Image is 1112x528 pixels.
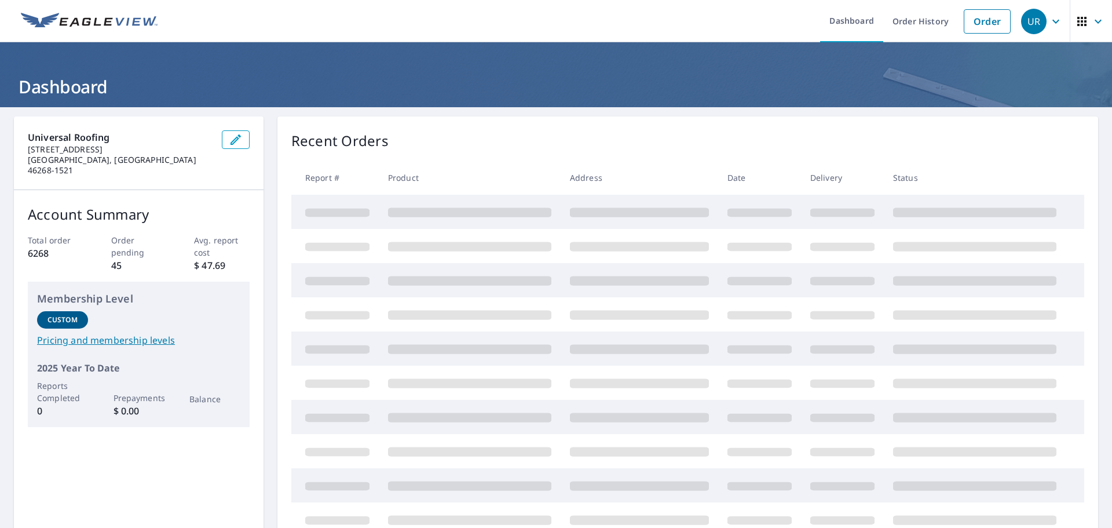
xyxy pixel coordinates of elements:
p: Reports Completed [37,380,88,404]
p: Recent Orders [291,130,389,151]
p: 2025 Year To Date [37,361,240,375]
th: Address [561,161,718,195]
p: Order pending [111,234,167,258]
p: Account Summary [28,204,250,225]
p: Balance [189,393,240,405]
th: Delivery [801,161,884,195]
div: UR [1021,9,1047,34]
a: Pricing and membership levels [37,333,240,347]
img: EV Logo [21,13,158,30]
p: Total order [28,234,83,246]
p: Membership Level [37,291,240,307]
th: Product [379,161,561,195]
p: $ 0.00 [114,404,164,418]
p: [STREET_ADDRESS] [28,144,213,155]
p: Custom [47,315,78,325]
h1: Dashboard [14,75,1098,99]
p: Universal Roofing [28,130,213,144]
a: Order [964,9,1011,34]
p: 0 [37,404,88,418]
p: $ 47.69 [194,258,250,272]
th: Status [884,161,1066,195]
p: [GEOGRAPHIC_DATA], [GEOGRAPHIC_DATA] 46268-1521 [28,155,213,176]
p: Avg. report cost [194,234,250,258]
p: Prepayments [114,392,164,404]
th: Report # [291,161,379,195]
p: 6268 [28,246,83,260]
p: 45 [111,258,167,272]
th: Date [718,161,801,195]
